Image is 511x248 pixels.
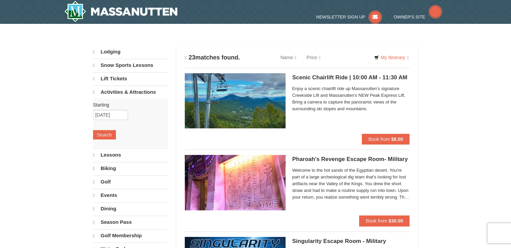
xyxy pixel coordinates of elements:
[292,238,410,245] h5: Singularity Escape Room - Military
[93,101,163,108] label: Starting
[93,86,168,98] a: Activities & Attractions
[316,14,382,19] a: Newsletter Sign Up
[93,149,168,161] a: Lessons
[389,218,403,223] strong: $30.00
[93,72,168,85] a: Lift Tickets
[93,229,168,242] a: Golf Membership
[93,162,168,175] a: Biking
[93,189,168,202] a: Events
[93,46,168,58] a: Lodging
[93,130,116,139] button: Search
[394,14,442,19] a: Owner's Site
[391,136,403,142] strong: $8.00
[64,1,178,22] a: Massanutten Resort
[369,136,390,142] span: Book from
[292,74,410,81] h5: Scenic Chairlift Ride | 10:00 AM - 11:30 AM
[359,215,410,226] button: Book from $30.00
[185,73,286,128] img: 24896431-1-a2e2611b.jpg
[362,134,410,144] button: Book from $8.00
[292,167,410,201] span: Welcome to the hot sands of the Egyptian desert. You're part of a large archeological dig team th...
[301,51,326,64] a: Price
[93,202,168,215] a: Dining
[93,59,168,72] a: Snow Sports Lessons
[64,1,178,22] img: Massanutten Resort Logo
[316,14,365,19] span: Newsletter Sign Up
[292,156,410,163] h5: Pharoah's Revenge Escape Room- Military
[366,218,387,223] span: Book from
[370,52,413,63] a: My Itinerary
[185,155,286,210] img: 6619913-410-20a124c9.jpg
[93,216,168,229] a: Season Pass
[394,14,425,19] span: Owner's Site
[93,175,168,188] a: Golf
[292,85,410,112] span: Enjoy a scenic chairlift ride up Massanutten’s signature Creekside Lift and Massanutten's NEW Pea...
[275,51,301,64] a: Name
